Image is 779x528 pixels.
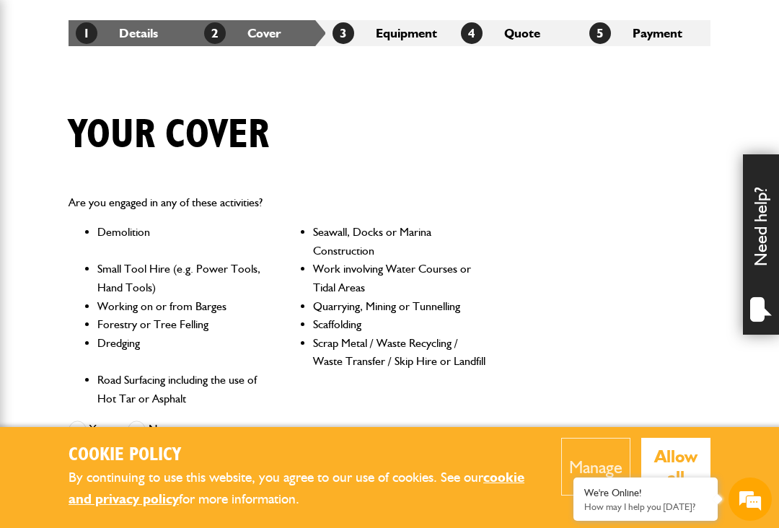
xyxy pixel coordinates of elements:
li: Scaffolding [313,315,489,334]
span: 1 [76,22,97,44]
p: By continuing to use this website, you agree to our use of cookies. See our for more information. [69,467,540,511]
button: Manage [561,438,630,496]
div: We're Online! [584,487,707,499]
em: Start Chat [196,415,262,434]
li: Cover [197,20,325,46]
div: Need help? [743,154,779,335]
div: Minimize live chat window [237,7,271,42]
a: 1Details [76,25,158,40]
li: Seawall, Docks or Marina Construction [313,223,489,260]
li: Work involving Water Courses or Tidal Areas [313,260,489,296]
span: 2 [204,22,226,44]
span: 3 [333,22,354,44]
input: Enter your email address [19,176,263,208]
img: d_20077148190_company_1631870298795_20077148190 [25,80,61,100]
li: Payment [582,20,710,46]
li: Scrap Metal / Waste Recycling / Waste Transfer / Skip Hire or Landfill [313,334,489,371]
span: 5 [589,22,611,44]
li: Forestry or Tree Felling [97,315,273,334]
p: How may I help you today? [584,501,707,512]
h2: Cookie Policy [69,444,540,467]
li: Demolition [97,223,273,260]
div: Chat with us now [75,81,242,100]
label: Yes [69,421,106,439]
input: Enter your last name [19,133,263,165]
li: Working on or from Barges [97,297,273,316]
input: Enter your phone number [19,219,263,250]
li: Dredging [97,334,273,371]
li: Quarrying, Mining or Tunnelling [313,297,489,316]
li: Road Surfacing including the use of Hot Tar or Asphalt [97,371,273,408]
p: Are you engaged in any of these activities? [69,193,489,212]
label: No [128,421,164,439]
span: 4 [461,22,483,44]
li: Equipment [325,20,454,46]
h1: Your cover [69,111,269,159]
li: Quote [454,20,582,46]
li: Small Tool Hire (e.g. Power Tools, Hand Tools) [97,260,273,296]
button: Allow all [641,438,711,496]
textarea: Type your message and hit 'Enter' [19,261,263,426]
